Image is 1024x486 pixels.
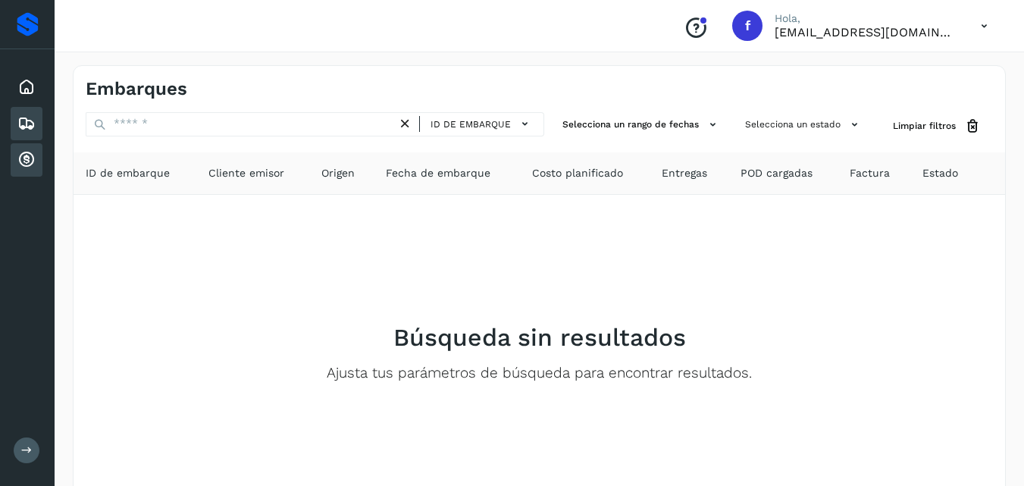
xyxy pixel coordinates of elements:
button: Selecciona un rango de fechas [556,112,727,137]
span: Estado [922,165,958,181]
button: ID de embarque [426,113,537,135]
button: Selecciona un estado [739,112,869,137]
span: Entregas [662,165,707,181]
p: Ajusta tus parámetros de búsqueda para encontrar resultados. [327,365,752,382]
h4: Embarques [86,78,187,100]
p: Hola, [775,12,957,25]
span: POD cargadas [741,165,813,181]
span: Limpiar filtros [893,119,956,133]
h2: Búsqueda sin resultados [393,323,686,352]
span: Cliente emisor [208,165,284,181]
span: Origen [321,165,355,181]
div: Embarques [11,107,42,140]
span: ID de embarque [86,165,170,181]
span: ID de embarque [431,118,511,131]
span: Fecha de embarque [386,165,490,181]
p: facturacion.transalmar@gmail.com [775,25,957,39]
div: Inicio [11,71,42,104]
span: Factura [850,165,890,181]
div: Cuentas por cobrar [11,143,42,177]
span: Costo planificado [532,165,623,181]
button: Limpiar filtros [881,112,993,140]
